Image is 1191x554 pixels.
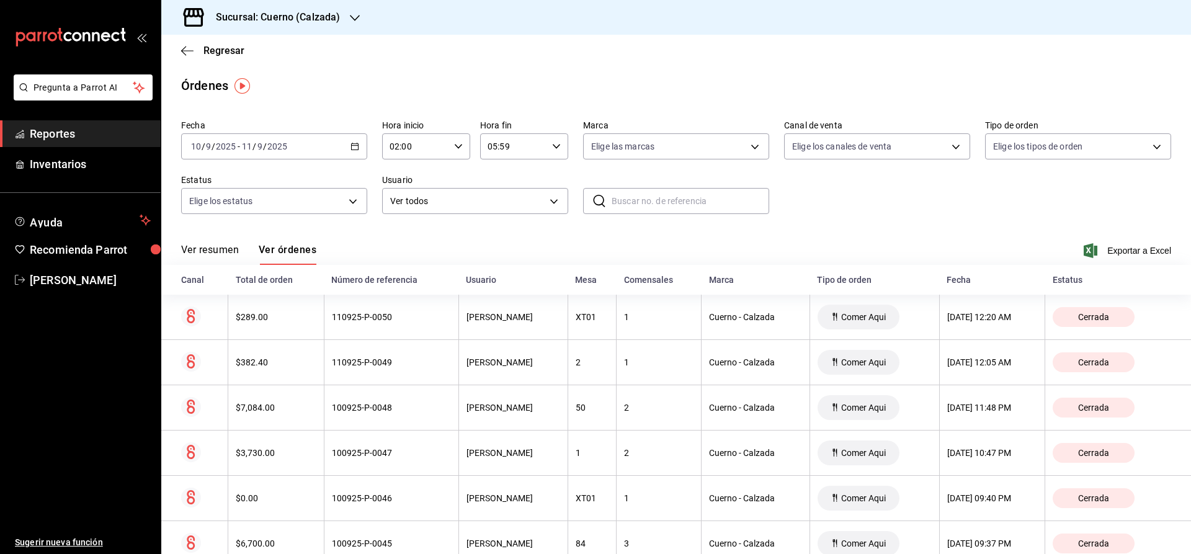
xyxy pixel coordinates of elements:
[30,241,151,258] span: Recomienda Parrot
[836,403,891,413] span: Comer Aqui
[709,493,801,503] div: Cuerno - Calzada
[947,312,1037,322] div: [DATE] 12:20 AM
[836,493,891,503] span: Comer Aqui
[576,357,609,367] div: 2
[332,448,451,458] div: 100925-P-0047
[792,140,891,153] span: Elige los canales de venta
[591,140,654,153] span: Elige las marcas
[947,275,1037,285] div: Fecha
[836,312,891,322] span: Comer Aqui
[709,357,801,367] div: Cuerno - Calzada
[624,403,694,413] div: 2
[30,125,151,142] span: Reportes
[181,121,367,130] label: Fecha
[1086,243,1171,258] button: Exportar a Excel
[817,275,932,285] div: Tipo de orden
[480,121,568,130] label: Hora fin
[985,121,1171,130] label: Tipo de orden
[576,538,609,548] div: 84
[181,244,239,265] button: Ver resumen
[709,275,802,285] div: Marca
[947,493,1037,503] div: [DATE] 09:40 PM
[202,141,205,151] span: /
[238,141,240,151] span: -
[236,538,316,548] div: $6,700.00
[236,403,316,413] div: $7,084.00
[993,140,1082,153] span: Elige los tipos de orden
[575,275,609,285] div: Mesa
[252,141,256,151] span: /
[136,32,146,42] button: open_drawer_menu
[1073,448,1114,458] span: Cerrada
[332,312,451,322] div: 110925-P-0050
[33,81,133,94] span: Pregunta a Parrot AI
[836,448,891,458] span: Comer Aqui
[332,538,451,548] div: 100925-P-0045
[947,448,1037,458] div: [DATE] 10:47 PM
[181,275,221,285] div: Canal
[234,78,250,94] img: Tooltip marker
[624,538,694,548] div: 3
[30,272,151,288] span: [PERSON_NAME]
[612,189,769,213] input: Buscar no. de referencia
[947,538,1037,548] div: [DATE] 09:37 PM
[259,244,316,265] button: Ver órdenes
[236,448,316,458] div: $3,730.00
[30,156,151,172] span: Inventarios
[236,493,316,503] div: $0.00
[576,448,609,458] div: 1
[1073,312,1114,322] span: Cerrada
[576,312,609,322] div: XT01
[466,403,560,413] div: [PERSON_NAME]
[466,538,560,548] div: [PERSON_NAME]
[14,74,153,101] button: Pregunta a Parrot AI
[236,357,316,367] div: $382.40
[836,538,891,548] span: Comer Aqui
[15,536,151,549] span: Sugerir nueva función
[332,403,451,413] div: 100925-P-0048
[382,176,568,184] label: Usuario
[9,90,153,103] a: Pregunta a Parrot AI
[206,10,340,25] h3: Sucursal: Cuerno (Calzada)
[215,141,236,151] input: ----
[466,493,560,503] div: [PERSON_NAME]
[390,195,545,208] span: Ver todos
[203,45,244,56] span: Regresar
[236,312,316,322] div: $289.00
[205,141,212,151] input: --
[624,493,694,503] div: 1
[1053,275,1171,285] div: Estatus
[30,213,135,228] span: Ayuda
[624,357,694,367] div: 1
[257,141,263,151] input: --
[332,357,451,367] div: 110925-P-0049
[241,141,252,151] input: --
[189,195,252,207] span: Elige los estatus
[709,403,801,413] div: Cuerno - Calzada
[181,176,367,184] label: Estatus
[181,76,228,95] div: Órdenes
[332,493,451,503] div: 100925-P-0046
[181,45,244,56] button: Regresar
[1073,538,1114,548] span: Cerrada
[576,493,609,503] div: XT01
[331,275,451,285] div: Número de referencia
[236,275,316,285] div: Total de orden
[466,312,560,322] div: [PERSON_NAME]
[576,403,609,413] div: 50
[382,121,470,130] label: Hora inicio
[212,141,215,151] span: /
[709,538,801,548] div: Cuerno - Calzada
[836,357,891,367] span: Comer Aqui
[947,403,1037,413] div: [DATE] 11:48 PM
[583,121,769,130] label: Marca
[263,141,267,151] span: /
[624,312,694,322] div: 1
[190,141,202,151] input: --
[267,141,288,151] input: ----
[466,448,560,458] div: [PERSON_NAME]
[947,357,1037,367] div: [DATE] 12:05 AM
[1073,493,1114,503] span: Cerrada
